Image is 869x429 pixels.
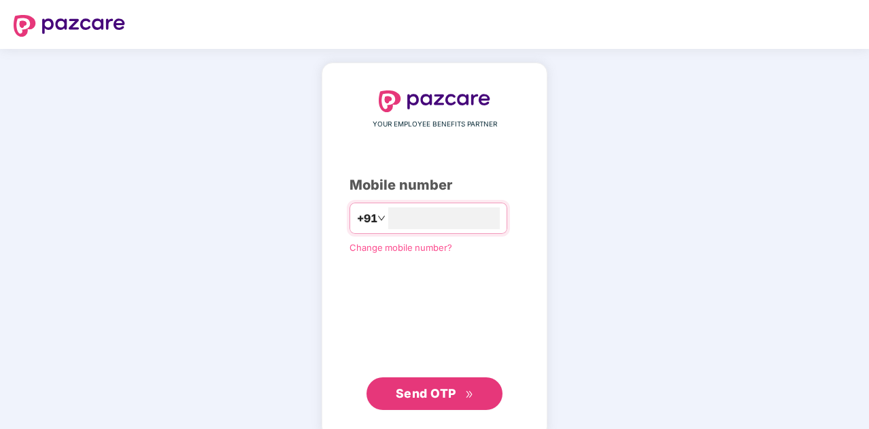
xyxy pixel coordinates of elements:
span: Send OTP [396,386,456,400]
span: +91 [357,210,377,227]
span: YOUR EMPLOYEE BENEFITS PARTNER [373,119,497,130]
a: Change mobile number? [350,242,452,253]
img: logo [379,90,490,112]
img: logo [14,15,125,37]
button: Send OTPdouble-right [367,377,502,410]
span: double-right [465,390,474,399]
div: Mobile number [350,175,519,196]
span: down [377,214,386,222]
